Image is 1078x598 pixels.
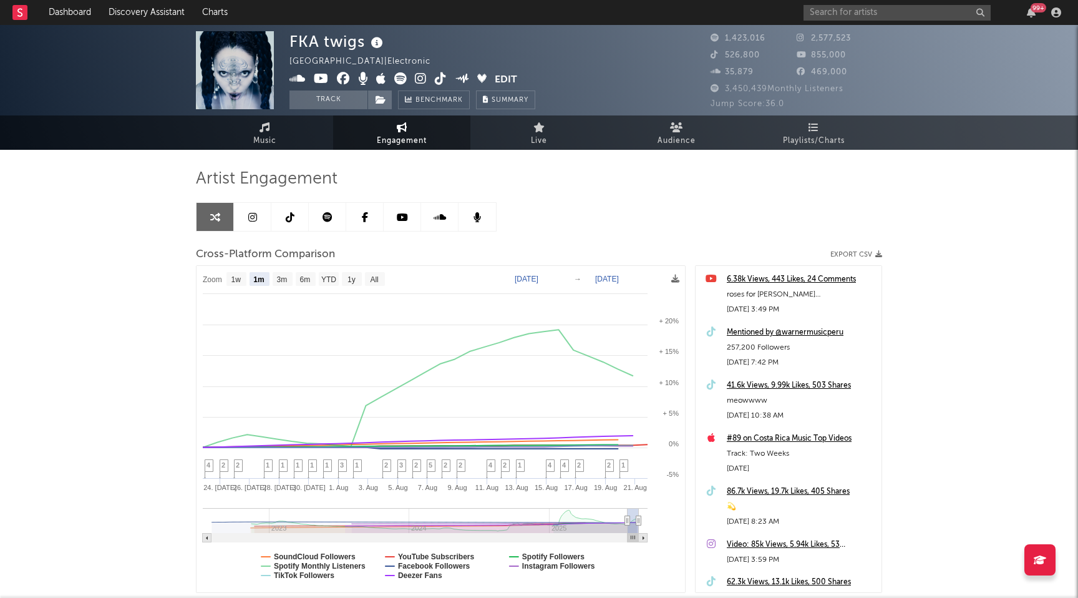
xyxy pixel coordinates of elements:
[830,251,882,258] button: Export CSV
[727,393,875,408] div: meowwww
[492,97,528,104] span: Summary
[253,134,276,149] span: Music
[196,172,337,187] span: Artist Engagement
[727,272,875,287] a: 6.38k Views, 443 Likes, 24 Comments
[562,461,566,469] span: 4
[621,461,625,469] span: 1
[1027,7,1036,17] button: 99+
[727,575,875,590] a: 62.3k Views, 13.1k Likes, 500 Shares
[727,378,875,393] a: 41.6k Views, 9.99k Likes, 503 Shares
[727,355,875,370] div: [DATE] 7:42 PM
[459,461,462,469] span: 2
[595,275,619,283] text: [DATE]
[797,51,846,59] span: 855,000
[488,461,492,469] span: 4
[398,552,475,561] text: YouTube Subscribers
[444,461,447,469] span: 2
[289,31,386,52] div: FKA twigs
[475,484,498,491] text: 11. Aug
[236,461,240,469] span: 2
[321,275,336,284] text: YTD
[727,287,875,302] div: roses for [PERSON_NAME] @roses_are_rosie
[233,484,266,491] text: 26. [DATE]
[370,275,378,284] text: All
[384,461,388,469] span: 2
[359,484,378,491] text: 3. Aug
[564,484,587,491] text: 17. Aug
[447,484,467,491] text: 9. Aug
[281,461,284,469] span: 1
[727,484,875,499] a: 86.7k Views, 19.7k Likes, 405 Shares
[666,471,679,478] text: -5%
[333,115,470,150] a: Engagement
[277,275,288,284] text: 3m
[607,461,611,469] span: 2
[503,461,507,469] span: 2
[548,461,551,469] span: 4
[1031,3,1046,12] div: 99 +
[203,484,236,491] text: 24. [DATE]
[495,72,517,88] button: Edit
[476,91,535,109] button: Summary
[727,446,875,461] div: Track: Two Weeks
[727,431,875,446] a: #89 on Costa Rica Music Top Videos
[804,5,991,21] input: Search for artists
[659,348,679,355] text: + 15%
[608,115,745,150] a: Audience
[231,275,241,284] text: 1w
[203,275,222,284] text: Zoom
[274,571,334,580] text: TikTok Followers
[659,379,679,386] text: + 10%
[518,461,522,469] span: 1
[377,134,427,149] span: Engagement
[418,484,437,491] text: 7. Aug
[196,247,335,262] span: Cross-Platform Comparison
[310,461,314,469] span: 1
[727,340,875,355] div: 257,200 Followers
[293,484,326,491] text: 30. [DATE]
[797,68,847,76] span: 469,000
[727,408,875,423] div: [DATE] 10:38 AM
[355,461,359,469] span: 1
[470,115,608,150] a: Live
[347,275,356,284] text: 1y
[263,484,296,491] text: 28. [DATE]
[659,317,679,325] text: + 20%
[325,461,329,469] span: 1
[594,484,617,491] text: 19. Aug
[289,91,367,109] button: Track
[274,552,356,561] text: SoundCloud Followers
[745,115,882,150] a: Playlists/Charts
[727,537,875,552] div: Video: 85k Views, 5.94k Likes, 53 Comments
[711,51,760,59] span: 526,800
[398,91,470,109] a: Benchmark
[797,34,851,42] span: 2,577,523
[531,134,547,149] span: Live
[535,484,558,491] text: 15. Aug
[727,514,875,529] div: [DATE] 8:23 AM
[574,275,581,283] text: →
[658,134,696,149] span: Audience
[522,552,585,561] text: Spotify Followers
[727,325,875,340] div: Mentioned by @warnermusicperu
[624,484,647,491] text: 21. Aug
[398,562,470,571] text: Facebook Followers
[296,461,299,469] span: 1
[711,34,765,42] span: 1,423,016
[221,461,225,469] span: 2
[515,275,538,283] text: [DATE]
[783,134,845,149] span: Playlists/Charts
[206,461,210,469] span: 4
[388,484,407,491] text: 5. Aug
[577,461,581,469] span: 2
[429,461,432,469] span: 5
[505,484,528,491] text: 13. Aug
[414,461,418,469] span: 2
[711,100,784,108] span: Jump Score: 36.0
[522,562,595,571] text: Instagram Followers
[711,85,843,93] span: 3,450,439 Monthly Listeners
[727,302,875,317] div: [DATE] 3:49 PM
[727,461,875,476] div: [DATE]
